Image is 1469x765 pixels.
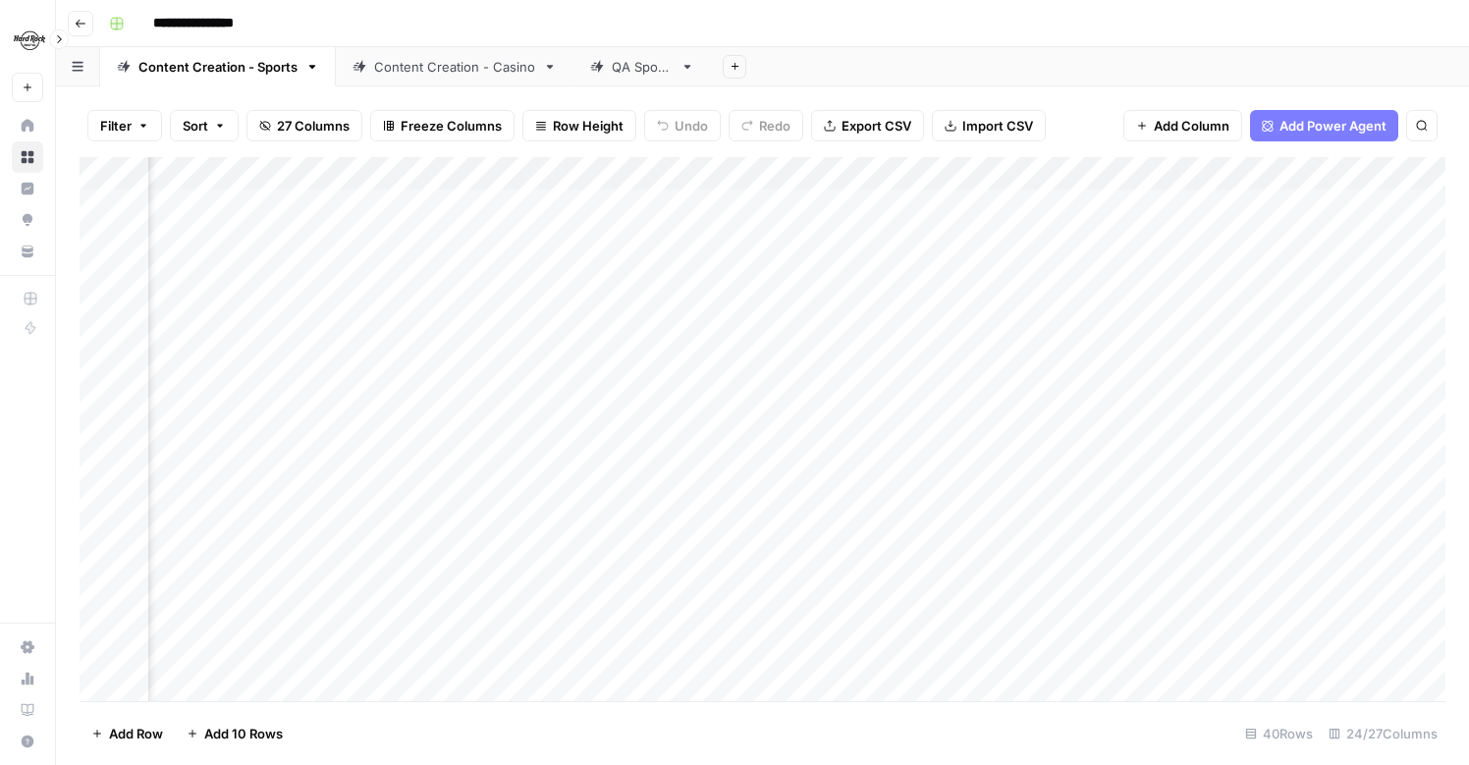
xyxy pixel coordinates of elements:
[100,47,336,86] a: Content Creation - Sports
[12,726,43,757] button: Help + Support
[644,110,721,141] button: Undo
[204,724,283,743] span: Add 10 Rows
[1123,110,1242,141] button: Add Column
[1250,110,1398,141] button: Add Power Agent
[759,116,790,136] span: Redo
[401,116,502,136] span: Freeze Columns
[12,16,43,65] button: Workspace: Hard Rock Digital
[100,116,132,136] span: Filter
[277,116,350,136] span: 27 Columns
[675,116,708,136] span: Undo
[811,110,924,141] button: Export CSV
[138,57,298,77] div: Content Creation - Sports
[553,116,624,136] span: Row Height
[12,110,43,141] a: Home
[170,110,239,141] button: Sort
[1279,116,1387,136] span: Add Power Agent
[612,57,673,77] div: QA Sports
[522,110,636,141] button: Row Height
[1154,116,1229,136] span: Add Column
[246,110,362,141] button: 27 Columns
[573,47,711,86] a: QA Sports
[12,173,43,204] a: Insights
[729,110,803,141] button: Redo
[1237,718,1321,749] div: 40 Rows
[962,116,1033,136] span: Import CSV
[12,236,43,267] a: Your Data
[932,110,1046,141] button: Import CSV
[12,663,43,694] a: Usage
[80,718,175,749] button: Add Row
[370,110,515,141] button: Freeze Columns
[12,694,43,726] a: Learning Hub
[175,718,295,749] button: Add 10 Rows
[336,47,573,86] a: Content Creation - Casino
[109,724,163,743] span: Add Row
[12,204,43,236] a: Opportunities
[1321,718,1445,749] div: 24/27 Columns
[183,116,208,136] span: Sort
[374,57,535,77] div: Content Creation - Casino
[12,23,47,58] img: Hard Rock Digital Logo
[12,141,43,173] a: Browse
[842,116,911,136] span: Export CSV
[87,110,162,141] button: Filter
[12,631,43,663] a: Settings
